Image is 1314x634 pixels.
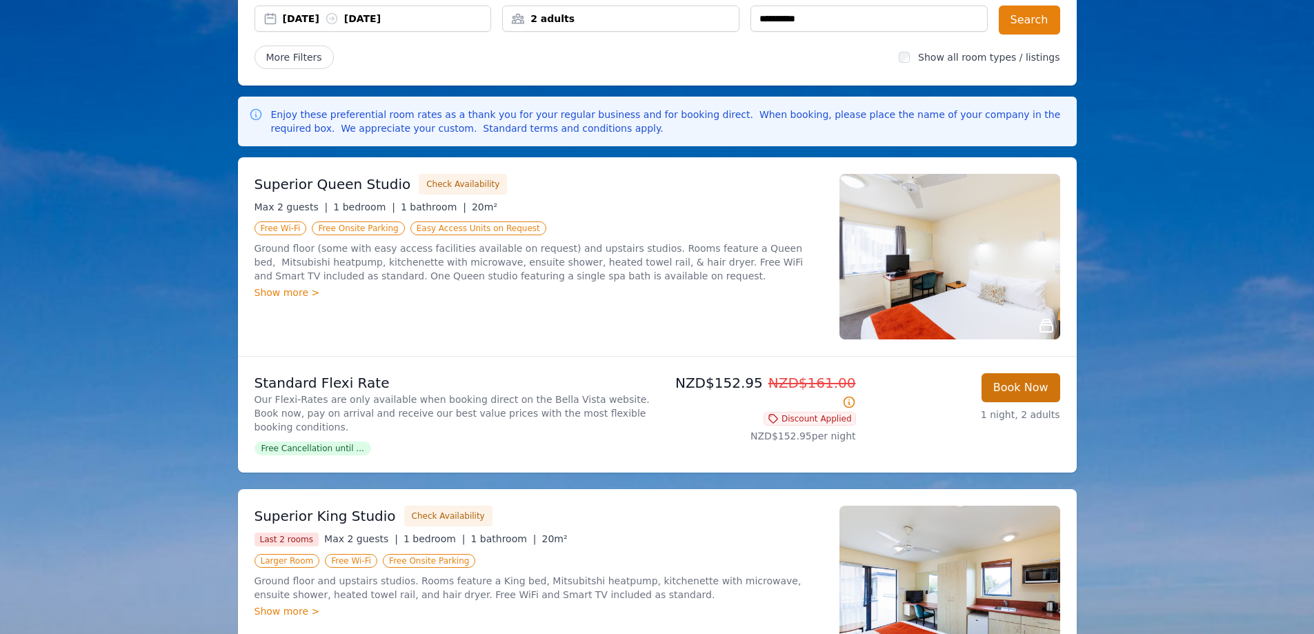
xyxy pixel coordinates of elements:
[333,201,395,212] span: 1 bedroom |
[271,108,1066,135] p: Enjoy these preferential room rates as a thank you for your regular business and for booking dire...
[982,373,1060,402] button: Book Now
[472,201,497,212] span: 20m²
[663,373,856,412] p: NZD$152.95
[383,554,475,568] span: Free Onsite Parking
[404,533,466,544] span: 1 bedroom |
[255,201,328,212] span: Max 2 guests |
[503,12,739,26] div: 2 adults
[255,533,319,546] span: Last 2 rooms
[401,201,466,212] span: 1 bathroom |
[255,286,823,299] div: Show more >
[542,533,568,544] span: 20m²
[312,221,404,235] span: Free Onsite Parking
[325,554,377,568] span: Free Wi-Fi
[255,241,823,283] p: Ground floor (some with easy access facilities available on request) and upstairs studios. Rooms ...
[255,442,371,455] span: Free Cancellation until ...
[918,52,1059,63] label: Show all room types / listings
[255,373,652,393] p: Standard Flexi Rate
[764,412,856,426] span: Discount Applied
[255,46,334,69] span: More Filters
[255,574,823,602] p: Ground floor and upstairs studios. Rooms feature a King bed, Mitsubitshi heatpump, kitchenette wi...
[410,221,546,235] span: Easy Access Units on Request
[419,174,507,195] button: Check Availability
[283,12,491,26] div: [DATE] [DATE]
[255,554,320,568] span: Larger Room
[470,533,536,544] span: 1 bathroom |
[255,506,396,526] h3: Superior King Studio
[324,533,398,544] span: Max 2 guests |
[255,604,823,618] div: Show more >
[255,393,652,434] p: Our Flexi-Rates are only available when booking direct on the Bella Vista website. Book now, pay ...
[255,175,411,194] h3: Superior Queen Studio
[255,221,307,235] span: Free Wi-Fi
[768,375,856,391] span: NZD$161.00
[404,506,492,526] button: Check Availability
[999,6,1060,34] button: Search
[867,408,1060,422] p: 1 night, 2 adults
[663,429,856,443] p: NZD$152.95 per night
